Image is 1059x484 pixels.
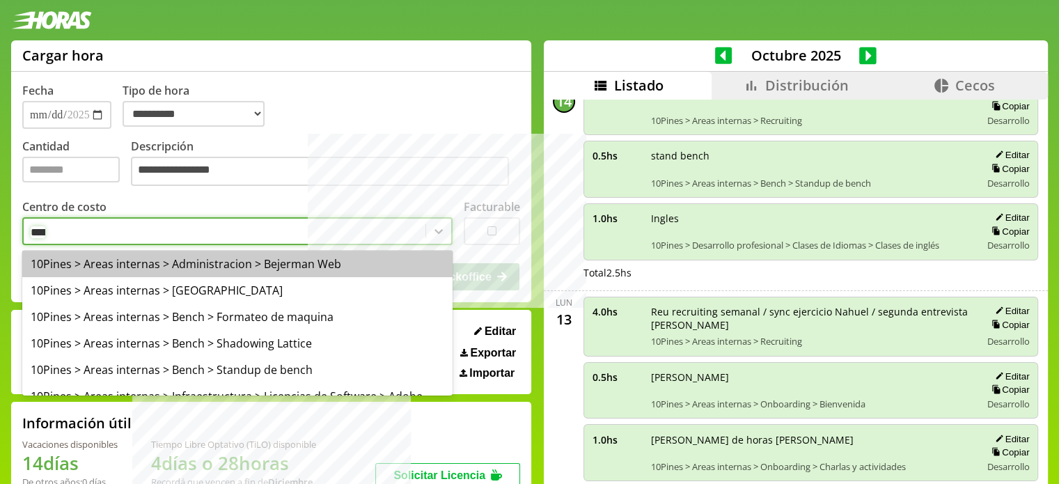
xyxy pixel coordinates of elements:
span: Importar [469,367,515,380]
div: 10Pines > Areas internas > Administracion > Bejerman Web [22,251,453,277]
button: Editar [991,370,1029,382]
button: Copiar [987,446,1029,458]
label: Facturable [464,199,520,214]
span: [PERSON_NAME] de horas [PERSON_NAME] [651,433,971,446]
h2: Información útil [22,414,132,432]
label: Tipo de hora [123,83,276,129]
button: Copiar [987,384,1029,396]
button: Editar [991,212,1029,224]
span: 0.5 hs [593,149,641,162]
button: Editar [991,149,1029,161]
div: 10Pines > Areas internas > [GEOGRAPHIC_DATA] [22,277,453,304]
span: 1.0 hs [593,433,641,446]
span: Desarrollo [987,335,1029,348]
div: 10Pines > Areas internas > Bench > Shadowing Lattice [22,330,453,357]
span: 4.0 hs [593,305,641,318]
div: Tiempo Libre Optativo (TiLO) disponible [151,438,316,451]
div: 10Pines > Areas internas > Infraestructura > Licencias de Software > Adobe - Digital River [22,383,453,425]
div: 10Pines > Areas internas > Bench > Standup de bench [22,357,453,383]
button: Copiar [987,226,1029,237]
div: Vacaciones disponibles [22,438,118,451]
span: 10Pines > Areas internas > Recruiting [651,114,971,127]
span: 0.5 hs [593,370,641,384]
span: 10Pines > Areas internas > Bench > Standup de bench [651,177,971,189]
span: Desarrollo [987,398,1029,410]
span: [PERSON_NAME] [651,370,971,384]
img: logotipo [11,11,92,29]
textarea: Descripción [131,157,509,186]
button: Copiar [987,163,1029,175]
input: Cantidad [22,157,120,182]
span: 10Pines > Areas internas > Onboarding > Bienvenida [651,398,971,410]
span: stand bench [651,149,971,162]
div: 10Pines > Areas internas > Bench > Formateo de maquina [22,304,453,330]
label: Fecha [22,83,54,98]
div: 14 [553,91,575,113]
span: Cecos [955,76,995,95]
span: Desarrollo [987,177,1029,189]
h1: 4 días o 28 horas [151,451,316,476]
div: 13 [553,309,575,331]
span: Reu recruiting semanal / sync ejercicio Nahuel / segunda entrevista [PERSON_NAME] [651,305,971,331]
span: Distribución [765,76,849,95]
span: Solicitar Licencia [393,469,485,481]
span: Desarrollo [987,114,1029,127]
span: 1.0 hs [593,212,641,225]
span: 10Pines > Areas internas > Onboarding > Charlas y actividades [651,460,971,473]
span: 10Pines > Desarrollo profesional > Clases de Idiomas > Clases de inglés [651,239,971,251]
span: Editar [485,325,516,338]
button: Exportar [456,346,520,360]
button: Copiar [987,100,1029,112]
div: lun [556,297,572,309]
span: Ingles [651,212,971,225]
div: Total 2.5 hs [583,266,1039,279]
h1: 14 días [22,451,118,476]
label: Descripción [131,139,520,189]
span: Desarrollo [987,239,1029,251]
span: Listado [614,76,664,95]
span: Desarrollo [987,460,1029,473]
select: Tipo de hora [123,101,265,127]
button: Editar [991,433,1029,445]
span: Exportar [470,347,516,359]
button: Copiar [987,319,1029,331]
button: Editar [470,325,520,338]
label: Centro de costo [22,199,107,214]
label: Cantidad [22,139,131,189]
h1: Cargar hora [22,46,104,65]
span: 10Pines > Areas internas > Recruiting [651,335,971,348]
button: Editar [991,305,1029,317]
span: Octubre 2025 [732,46,859,65]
